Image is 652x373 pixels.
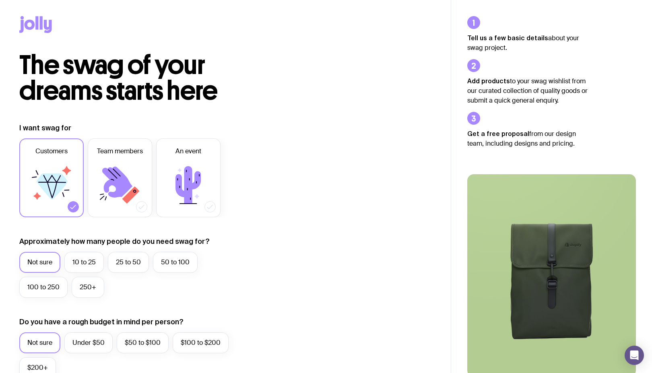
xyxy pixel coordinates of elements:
[467,130,529,137] strong: Get a free proposal
[153,252,198,273] label: 50 to 100
[19,332,60,353] label: Not sure
[97,146,143,156] span: Team members
[625,346,644,365] div: Open Intercom Messenger
[19,49,218,107] span: The swag of your dreams starts here
[173,332,229,353] label: $100 to $200
[467,33,588,53] p: about your swag project.
[467,77,510,84] strong: Add products
[64,252,104,273] label: 10 to 25
[19,237,210,246] label: Approximately how many people do you need swag for?
[72,277,104,298] label: 250+
[19,123,71,133] label: I want swag for
[467,76,588,105] p: to your swag wishlist from our curated collection of quality goods or submit a quick general enqu...
[117,332,169,353] label: $50 to $100
[19,252,60,273] label: Not sure
[19,277,68,298] label: 100 to 250
[467,34,548,41] strong: Tell us a few basic details
[35,146,68,156] span: Customers
[175,146,201,156] span: An event
[64,332,113,353] label: Under $50
[19,317,184,327] label: Do you have a rough budget in mind per person?
[467,129,588,148] p: from our design team, including designs and pricing.
[108,252,149,273] label: 25 to 50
